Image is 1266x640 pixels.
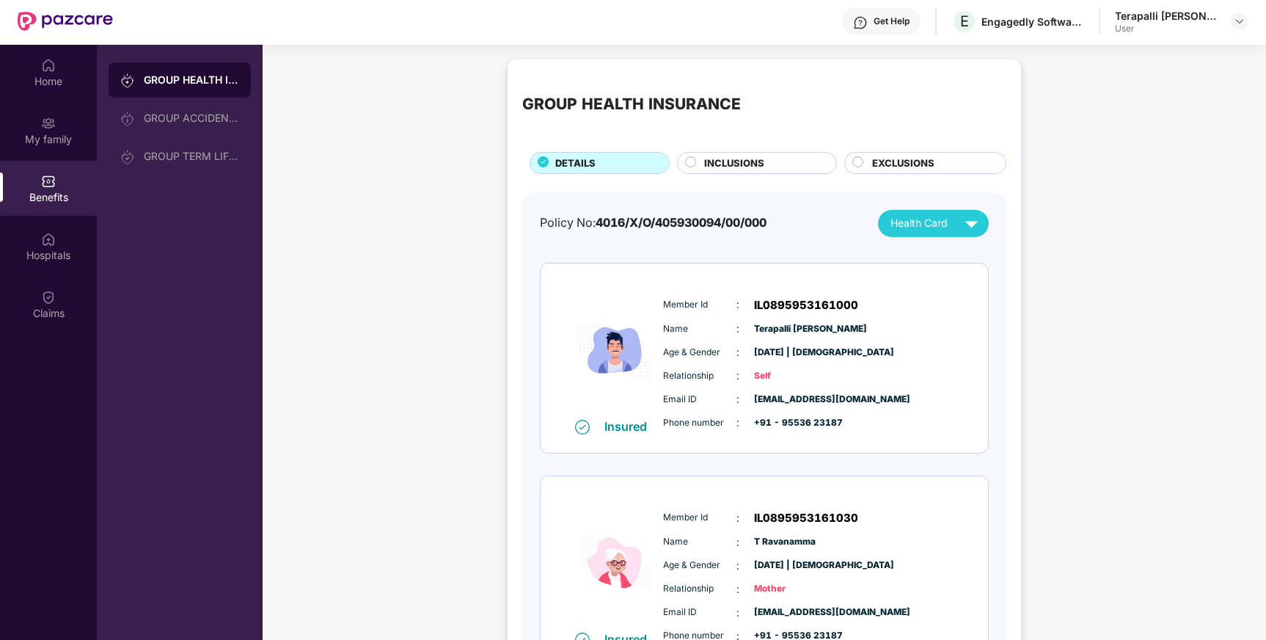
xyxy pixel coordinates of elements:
img: svg+xml;base64,PHN2ZyB4bWxucz0iaHR0cDovL3d3dy53My5vcmcvMjAwMC9zdmciIHdpZHRoPSIxNiIgaGVpZ2h0PSIxNi... [575,420,590,434]
span: [DATE] | [DEMOGRAPHIC_DATA] [754,559,827,572]
img: svg+xml;base64,PHN2ZyB4bWxucz0iaHR0cDovL3d3dy53My5vcmcvMjAwMC9zdmciIHZpZXdCb3g9IjAgMCAyNCAyNCIgd2... [959,211,984,236]
span: T Ravanamma [754,535,827,549]
span: Relationship [663,582,736,596]
span: INCLUSIONS [704,156,764,171]
div: GROUP HEALTH INSURANCE [144,73,239,87]
span: [DATE] | [DEMOGRAPHIC_DATA] [754,346,827,360]
span: DETAILS [555,156,596,171]
img: svg+xml;base64,PHN2ZyBpZD0iRHJvcGRvd24tMzJ4MzIiIHhtbG5zPSJodHRwOi8vd3d3LnczLm9yZy8yMDAwL3N2ZyIgd2... [1234,15,1245,27]
span: Phone number [663,416,736,430]
div: Insured [604,419,656,434]
span: EXCLUSIONS [872,156,934,171]
span: : [736,581,739,597]
span: : [736,368,739,384]
span: Age & Gender [663,346,736,360]
span: Name [663,535,736,549]
span: Member Id [663,511,736,525]
span: : [736,344,739,360]
img: svg+xml;base64,PHN2ZyB3aWR0aD0iMjAiIGhlaWdodD0iMjAiIHZpZXdCb3g9IjAgMCAyMCAyMCIgZmlsbD0ibm9uZSIgeG... [120,150,135,164]
img: New Pazcare Logo [18,12,113,31]
div: GROUP ACCIDENTAL INSURANCE [144,112,239,124]
div: Policy No: [540,214,766,232]
img: svg+xml;base64,PHN2ZyBpZD0iSGVscC0zMngzMiIgeG1sbnM9Imh0dHA6Ly93d3cudzMub3JnLzIwMDAvc3ZnIiB3aWR0aD... [853,15,868,30]
span: : [736,391,739,407]
span: : [736,558,739,574]
span: : [736,415,739,431]
div: GROUP HEALTH INSURANCE [522,92,741,116]
img: svg+xml;base64,PHN2ZyB3aWR0aD0iMjAiIGhlaWdodD0iMjAiIHZpZXdCb3g9IjAgMCAyMCAyMCIgZmlsbD0ibm9uZSIgeG... [120,112,135,126]
span: [EMAIL_ADDRESS][DOMAIN_NAME] [754,393,827,407]
button: Health Card [878,210,989,237]
div: Terapalli [PERSON_NAME] [1115,9,1218,23]
span: Age & Gender [663,559,736,572]
span: Name [663,322,736,336]
span: Self [754,369,827,383]
span: Terapalli [PERSON_NAME] [754,322,827,336]
img: svg+xml;base64,PHN2ZyBpZD0iQmVuZWZpdHMiIHhtbG5zPSJodHRwOi8vd3d3LnczLm9yZy8yMDAwL3N2ZyIgd2lkdGg9Ij... [41,174,56,189]
img: svg+xml;base64,PHN2ZyBpZD0iSG9tZSIgeG1sbnM9Imh0dHA6Ly93d3cudzMub3JnLzIwMDAvc3ZnIiB3aWR0aD0iMjAiIG... [41,58,56,73]
span: Email ID [663,393,736,407]
span: [EMAIL_ADDRESS][DOMAIN_NAME] [754,606,827,619]
div: Engagedly Software India Private Limited [981,15,1084,29]
div: Get Help [874,15,910,27]
img: icon [571,495,659,631]
span: IL0895953161030 [754,509,858,527]
span: +91 - 95536 23187 [754,416,827,430]
div: GROUP TERM LIFE INSURANCE [144,150,239,162]
span: : [736,297,739,313]
span: Relationship [663,369,736,383]
img: svg+xml;base64,PHN2ZyBpZD0iQ2xhaW0iIHhtbG5zPSJodHRwOi8vd3d3LnczLm9yZy8yMDAwL3N2ZyIgd2lkdGg9IjIwIi... [41,290,56,305]
img: svg+xml;base64,PHN2ZyB3aWR0aD0iMjAiIGhlaWdodD0iMjAiIHZpZXdCb3g9IjAgMCAyMCAyMCIgZmlsbD0ibm9uZSIgeG... [41,116,56,131]
span: : [736,605,739,621]
span: : [736,534,739,550]
span: Email ID [663,606,736,619]
span: E [960,12,969,30]
img: svg+xml;base64,PHN2ZyB3aWR0aD0iMjAiIGhlaWdodD0iMjAiIHZpZXdCb3g9IjAgMCAyMCAyMCIgZmlsbD0ibm9uZSIgeG... [120,73,135,88]
img: svg+xml;base64,PHN2ZyBpZD0iSG9zcGl0YWxzIiB4bWxucz0iaHR0cDovL3d3dy53My5vcmcvMjAwMC9zdmciIHdpZHRoPS... [41,232,56,247]
span: Health Card [890,215,948,231]
span: Member Id [663,298,736,312]
img: icon [571,282,659,418]
span: IL0895953161000 [754,297,858,314]
span: 4016/X/O/405930094/00/000 [596,215,766,230]
span: Mother [754,582,827,596]
span: : [736,510,739,526]
div: User [1115,23,1218,34]
span: : [736,321,739,337]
